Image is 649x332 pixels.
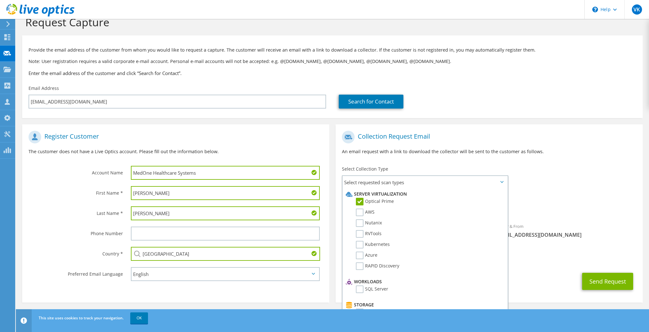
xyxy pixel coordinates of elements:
div: Requested Collections [336,191,643,216]
label: Azure [356,252,377,259]
label: First Name * [29,186,123,196]
label: Kubernetes [356,241,390,248]
p: Provide the email address of the customer from whom you would like to request a capture. The cust... [29,47,636,53]
a: OK [130,312,148,324]
button: Send Request [582,273,633,290]
label: CLARiiON/VNX [356,309,395,316]
p: The customer does not have a Live Optics account. Please fill out the information below. [29,148,323,155]
li: Storage [344,301,504,309]
li: Server Virtualization [344,190,504,198]
label: Optical Prime [356,198,394,205]
p: An email request with a link to download the collector will be sent to the customer as follows. [342,148,636,155]
label: AWS [356,209,375,216]
label: Preferred Email Language [29,267,123,277]
span: VK [632,4,642,15]
div: CC & Reply To [336,245,643,266]
label: RAPID Discovery [356,262,399,270]
label: Select Collection Type [342,166,388,172]
svg: \n [592,7,598,12]
label: SQL Server [356,285,388,293]
div: To [336,220,489,241]
h3: Enter the email address of the customer and click “Search for Contact”. [29,70,636,77]
h1: Collection Request Email [342,131,633,143]
h1: Register Customer [29,131,320,143]
label: Country * [29,247,123,257]
label: Nutanix [356,219,382,227]
h1: Request Capture [25,16,636,29]
label: Phone Number [29,227,123,237]
p: Note: User registration requires a valid corporate e-mail account. Personal e-mail accounts will ... [29,58,636,65]
li: Workloads [344,278,504,285]
label: RVTools [356,230,382,238]
span: Select requested scan types [343,176,507,189]
label: Email Address [29,85,59,91]
label: Last Name * [29,206,123,216]
span: [EMAIL_ADDRESS][DOMAIN_NAME] [495,231,636,238]
div: Sender & From [489,220,642,241]
a: Search for Contact [339,95,403,109]
label: Account Name [29,166,123,176]
span: This site uses cookies to track your navigation. [39,315,124,321]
